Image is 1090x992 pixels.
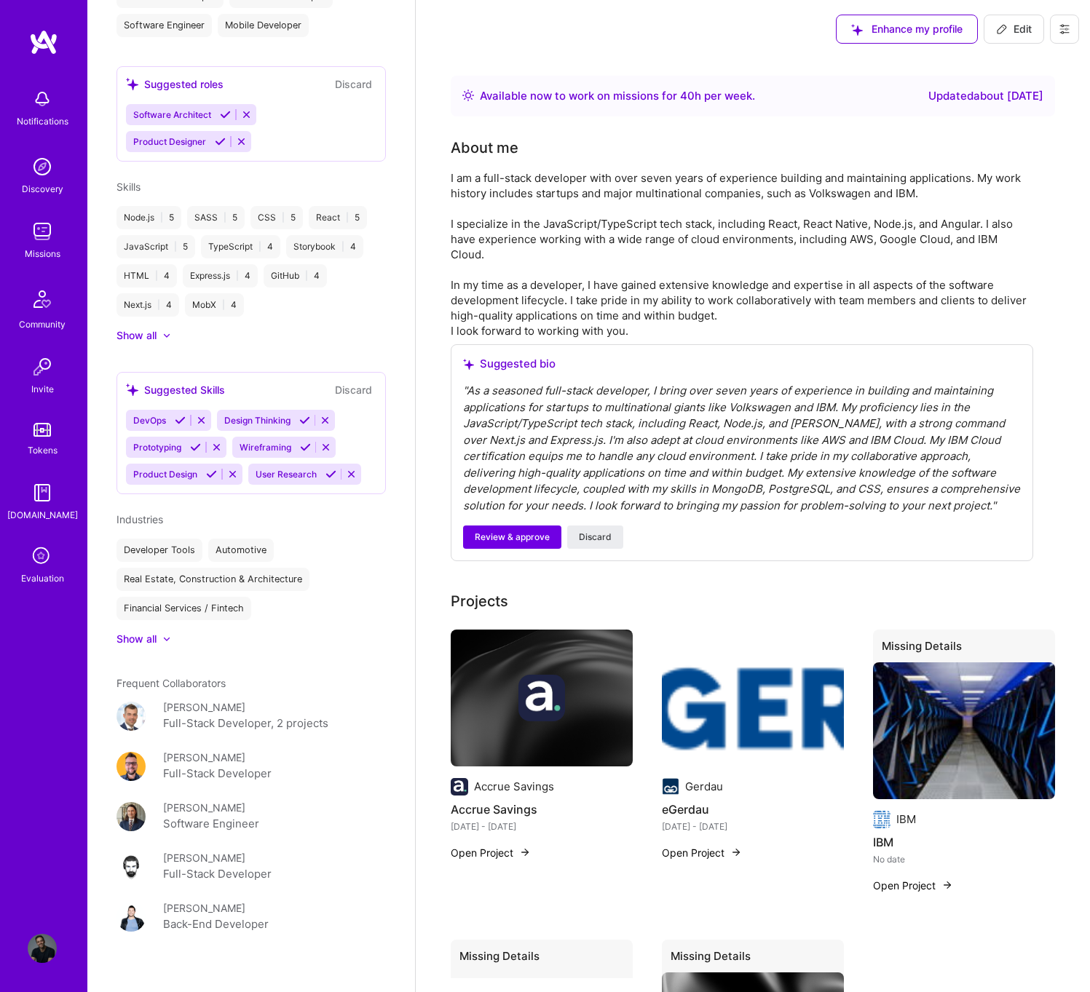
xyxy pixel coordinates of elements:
i: Accept [190,442,201,453]
a: User Avatar [24,934,60,963]
div: Express.js 4 [183,264,258,287]
div: Projects [451,590,508,612]
img: Company logo [873,811,890,828]
span: Skills [116,180,141,193]
a: User Avatar[PERSON_NAME]Software Engineer [116,800,386,833]
div: Missing Details [662,940,844,978]
button: Open Project [662,845,742,860]
div: [PERSON_NAME] [163,800,245,815]
img: Company logo [518,675,565,721]
img: teamwork [28,217,57,246]
div: Automotive [208,539,274,562]
a: User Avatar[PERSON_NAME]Back-End Developer [116,900,386,933]
div: [PERSON_NAME] [163,750,245,765]
h4: IBM [873,833,1055,852]
button: Discard [331,381,376,398]
div: Full-Stack Developer, 2 projects [163,715,328,732]
div: Tokens [28,443,58,458]
img: arrow-right [941,879,953,891]
span: Review & approve [475,531,550,544]
i: Reject [241,109,252,120]
img: cover [451,630,633,766]
div: [PERSON_NAME] [163,850,245,865]
div: Discovery [22,181,63,197]
img: Company logo [662,778,679,795]
img: Company logo [451,778,468,795]
button: Enhance my profile [836,15,978,44]
img: User Avatar [116,752,146,781]
img: arrow-right [730,846,742,858]
i: Accept [175,415,186,426]
i: icon SuggestedTeams [851,24,863,36]
button: Discard [331,76,376,92]
div: JavaScript 5 [116,235,195,258]
div: [DOMAIN_NAME] [7,507,78,523]
div: Node.js 5 [116,206,181,229]
img: User Avatar [116,702,146,731]
i: Reject [227,469,238,480]
span: | [282,212,285,223]
h4: Accrue Savings [451,800,633,819]
div: SASS 5 [187,206,245,229]
span: Product Design [133,469,197,480]
span: Wireframing [240,442,291,453]
i: icon SuggestedTeams [126,78,138,90]
button: Review & approve [463,525,561,549]
a: User Avatar[PERSON_NAME]Full-Stack Developer [116,850,386,883]
span: | [157,299,160,311]
div: Storybook 4 [286,235,363,258]
span: Design Thinking [224,415,291,426]
div: MobX 4 [185,293,244,317]
div: GitHub 4 [264,264,327,287]
div: Real Estate, Construction & Architecture [116,568,309,591]
span: Software Architect [133,109,211,120]
img: Invite [28,352,57,381]
div: Available now to work on missions for h per week . [480,87,755,105]
i: Reject [196,415,207,426]
img: bell [28,84,57,114]
span: | [160,212,163,223]
span: | [224,212,226,223]
i: icon SelectionTeam [28,543,56,571]
div: Full-Stack Developer [163,765,272,782]
div: Accrue Savings [474,779,554,794]
span: | [346,212,349,223]
span: | [258,241,261,253]
button: Open Project [451,845,531,860]
div: CSS 5 [250,206,303,229]
div: Software Engineer [163,815,259,833]
img: IBM [873,662,1055,799]
div: TypeScript 4 [201,235,280,258]
button: Open Project [873,878,953,893]
div: Missing Details [873,630,1055,668]
div: Developer Tools [116,539,202,562]
div: [DATE] - [DATE] [451,819,633,834]
div: React 5 [309,206,367,229]
a: User Avatar[PERSON_NAME]Full-Stack Developer, 2 projects [116,699,386,732]
span: | [155,270,158,282]
span: Edit [996,22,1032,36]
div: Notifications [17,114,68,129]
span: User Research [256,469,317,480]
img: discovery [28,152,57,181]
img: tokens [33,423,51,437]
div: Suggested Skills [126,382,225,397]
img: logo [29,29,58,55]
i: Accept [206,469,217,480]
span: Prototyping [133,442,181,453]
span: | [341,241,344,253]
div: HTML 4 [116,264,177,287]
img: User Avatar [28,934,57,963]
img: User Avatar [116,852,146,881]
i: Reject [320,442,331,453]
span: Frequent Collaborators [116,677,226,689]
div: Software Engineer [116,14,212,37]
div: About me [451,137,518,159]
div: " As a seasoned full-stack developer, I bring over seven years of experience in building and main... [463,383,1021,514]
i: Accept [215,136,226,147]
img: Community [25,282,60,317]
img: User Avatar [116,902,146,932]
div: [PERSON_NAME] [163,699,245,715]
div: Gerdau [685,779,723,794]
span: Industries [116,513,163,525]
